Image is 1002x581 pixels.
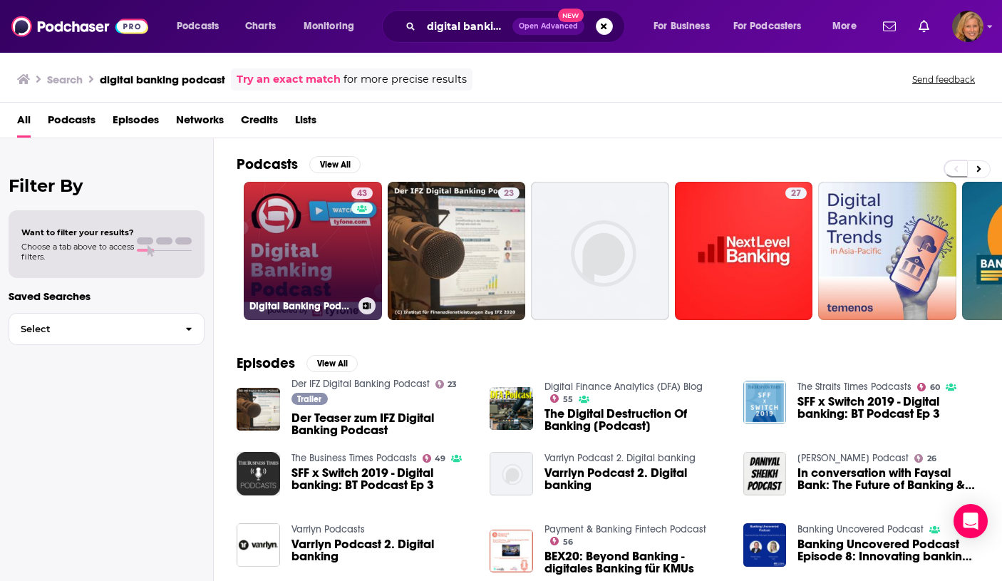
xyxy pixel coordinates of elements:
[544,381,703,393] a: Digital Finance Analytics (DFA) Blog
[448,381,457,388] span: 23
[498,187,520,199] a: 23
[544,550,726,575] a: BEX20: Beyond Banking - digitales Banking für KMUs
[388,182,526,320] a: 23
[675,182,813,320] a: 27
[952,11,983,42] span: Logged in as LauraHVM
[490,387,533,431] img: The Digital Destruction Of Banking [Podcast]
[930,384,940,391] span: 60
[743,523,787,567] img: Banking Uncovered Podcast Episode 8: Innovating banking - Steve Weston on digital transformation ...
[490,530,533,573] img: BEX20: Beyond Banking - digitales Banking für KMUs
[11,13,148,40] img: Podchaser - Follow, Share and Rate Podcasts
[785,187,807,199] a: 27
[797,396,979,420] span: SFF x Switch 2019 - Digital banking: BT Podcast Ep 3
[544,523,706,535] a: Payment & Banking Fintech Podcast
[927,456,936,462] span: 26
[236,15,284,38] a: Charts
[113,108,159,138] a: Episodes
[241,108,278,138] a: Credits
[291,523,365,535] a: Varrlyn Podcasts
[952,11,983,42] img: User Profile
[9,324,174,334] span: Select
[297,395,321,403] span: Trailer
[644,15,728,38] button: open menu
[237,354,358,372] a: EpisodesView All
[291,412,473,436] a: Der Teaser zum IFZ Digital Banking Podcast
[504,187,514,201] span: 23
[291,538,473,562] a: Varrlyn Podcast 2. Digital banking
[877,14,902,38] a: Show notifications dropdown
[304,16,354,36] span: Monitoring
[563,396,573,403] span: 55
[952,11,983,42] button: Show profile menu
[47,73,83,86] h3: Search
[797,467,979,491] a: In conversation with Faysal Bank: The Future of Banking & Digital Disruption | Podcast #105
[733,16,802,36] span: For Podcasters
[558,9,584,22] span: New
[17,108,31,138] span: All
[743,452,787,495] img: In conversation with Faysal Bank: The Future of Banking & Digital Disruption | Podcast #105
[176,108,224,138] a: Networks
[237,452,280,495] img: SFF x Switch 2019 - Digital banking: BT Podcast Ep 3
[177,16,219,36] span: Podcasts
[344,71,467,88] span: for more precise results
[913,14,935,38] a: Show notifications dropdown
[654,16,710,36] span: For Business
[563,539,573,545] span: 56
[295,108,316,138] a: Lists
[435,380,458,389] a: 23
[9,175,205,196] h2: Filter By
[797,538,979,562] span: Banking Uncovered Podcast Episode 8: Innovating banking - [PERSON_NAME] on digital transformation...
[237,388,280,431] img: Der Teaser zum IFZ Digital Banking Podcast
[9,289,205,303] p: Saved Searches
[512,18,584,35] button: Open AdvancedNew
[797,381,911,393] a: The Straits Times Podcasts
[291,467,473,491] a: SFF x Switch 2019 - Digital banking: BT Podcast Ep 3
[490,452,533,495] a: Varrlyn Podcast 2. Digital banking
[291,378,430,390] a: Der IFZ Digital Banking Podcast
[237,354,295,372] h2: Episodes
[791,187,801,201] span: 27
[421,15,512,38] input: Search podcasts, credits, & more...
[908,73,979,86] button: Send feedback
[435,456,445,462] span: 49
[832,16,857,36] span: More
[954,504,988,538] div: Open Intercom Messenger
[544,452,696,464] a: Varrlyn Podcast 2. Digital banking
[914,454,936,463] a: 26
[306,355,358,372] button: View All
[245,16,276,36] span: Charts
[21,242,134,262] span: Choose a tab above to access filters.
[21,227,134,237] span: Want to filter your results?
[423,454,446,463] a: 49
[544,408,726,432] a: The Digital Destruction Of Banking [Podcast]
[519,23,578,30] span: Open Advanced
[743,381,787,424] a: SFF x Switch 2019 - Digital banking: BT Podcast Ep 3
[100,73,225,86] h3: digital banking podcast
[237,523,280,567] img: Varrlyn Podcast 2. Digital banking
[917,383,940,391] a: 60
[244,182,382,320] a: 43Digital Banking Podcast
[294,15,373,38] button: open menu
[48,108,95,138] a: Podcasts
[797,538,979,562] a: Banking Uncovered Podcast Episode 8: Innovating banking - Steve Weston on digital transformation ...
[357,187,367,201] span: 43
[309,156,361,173] button: View All
[351,187,373,199] a: 43
[167,15,237,38] button: open menu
